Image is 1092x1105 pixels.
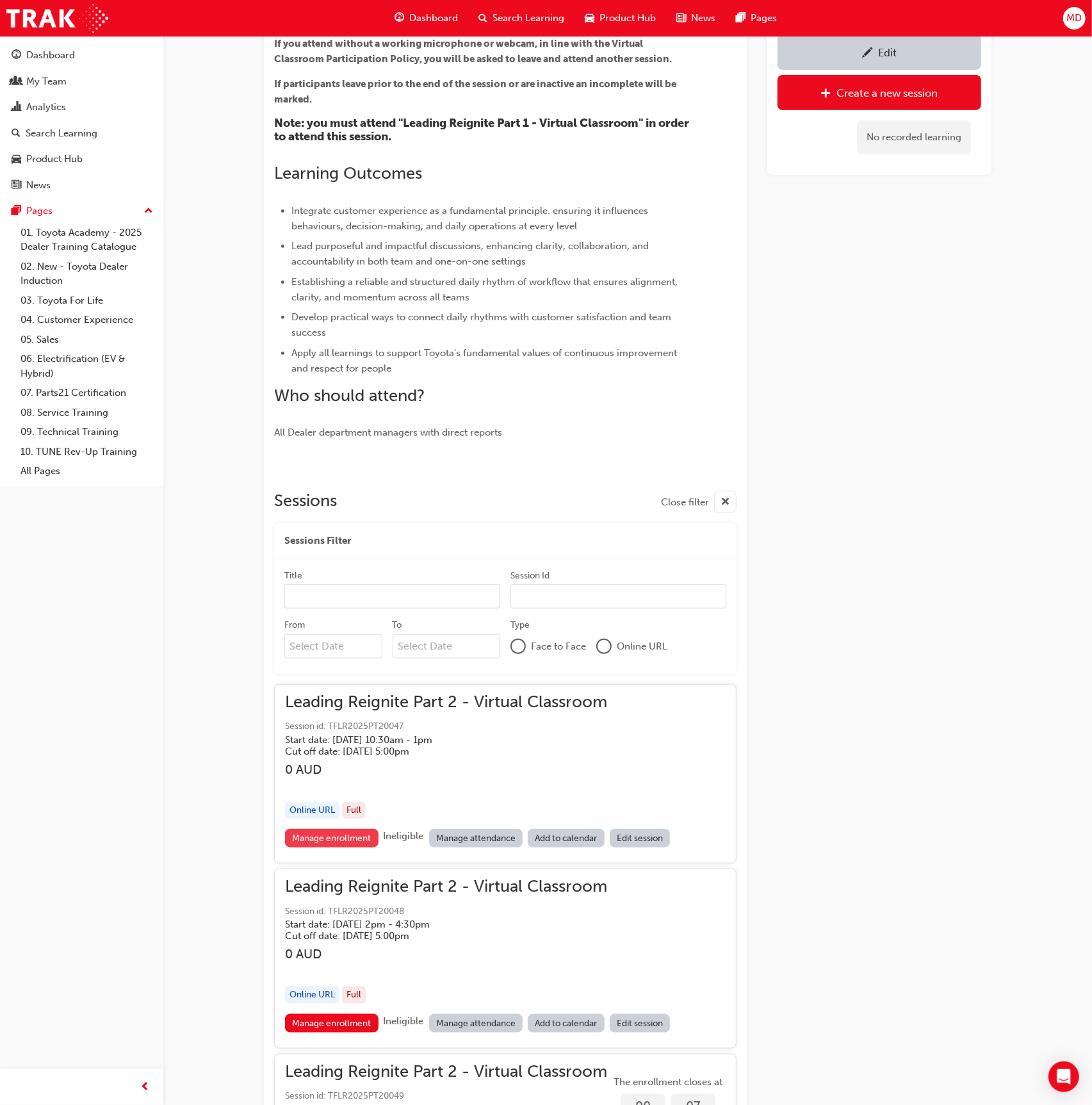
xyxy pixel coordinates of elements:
span: Leading Reignite Part 2 - Virtual Classroom [285,695,607,710]
div: Online URL [285,802,339,819]
div: Full [342,802,366,819]
div: No recorded learning [857,120,971,154]
a: Dashboard [5,44,158,67]
span: pages-icon [12,206,21,217]
a: guage-iconDashboard [384,5,468,31]
span: MD [1066,11,1082,26]
div: Online URL [285,986,339,1004]
a: 01. Toyota Academy - 2025 Dealer Training Catalogue [15,223,158,257]
div: To [393,619,402,632]
a: 04. Customer Experience [15,310,158,330]
input: Title [284,584,500,609]
div: From [284,619,305,632]
a: 05. Sales [15,330,158,350]
div: Pages [26,204,53,218]
button: Leading Reignite Part 2 - Virtual ClassroomSession id: TFLR2025PT20048Start date: [DATE] 2pm - 4:... [285,880,726,1037]
span: Lead purposeful and impactful discussions, enhancing clarity, collaboration, and accountability i... [291,240,651,267]
a: Product Hub [5,147,158,171]
span: Learning Outcomes [274,163,422,183]
span: Session id: TFLR2025PT20048 [285,904,607,919]
span: Pages [751,11,777,26]
a: 06. Electrification (EV & Hybrid) [15,349,158,383]
span: news-icon [12,180,21,192]
span: Session id: TFLR2025PT20047 [285,719,607,734]
span: pencil-icon [862,47,873,60]
span: If you attend without a working microphone or webcam, in line with the Virtual Classroom Particip... [274,38,672,65]
h5: Start date: [DATE] 2pm - 4:30pm [285,919,587,930]
span: Note: you must attend "Leading Reignite Part 1 - Virtual Classroom" in order to attend this session. [274,116,692,144]
span: search-icon [12,128,20,140]
h5: Start date: [DATE] 10:30am - 1pm [285,734,587,746]
input: To [393,634,501,659]
span: chart-icon [12,102,21,113]
div: Search Learning [26,126,97,141]
span: guage-icon [12,50,21,61]
span: Session id: TFLR2025PT20049 [285,1089,607,1104]
span: cross-icon [721,495,730,511]
span: News [691,11,715,26]
div: Analytics [26,100,66,115]
a: pages-iconPages [726,5,787,31]
a: car-iconProduct Hub [575,5,666,31]
span: If participants leave prior to the end of the session or are inactive an incomplete will be marked. [274,78,678,105]
span: plus-icon [821,88,832,101]
div: Title [284,569,302,582]
span: prev-icon [141,1079,151,1095]
div: Dashboard [26,48,75,63]
span: Ineligible [384,830,424,842]
a: Edit [778,35,981,70]
a: News [5,174,158,197]
span: Face to Face [531,639,586,654]
h2: Sessions [274,491,337,513]
span: Online URL [617,639,667,654]
a: search-iconSearch Learning [468,5,575,31]
div: My Team [26,74,67,89]
span: people-icon [12,76,21,88]
span: guage-icon [395,10,404,26]
div: Create a new session [837,86,938,99]
a: My Team [5,70,158,94]
span: car-icon [585,10,594,26]
div: Product Hub [26,152,83,167]
h5: Cut off date: [DATE] 5:00pm [285,930,587,942]
span: search-icon [478,10,487,26]
a: Manage attendance [429,1014,523,1033]
a: news-iconNews [666,5,726,31]
span: Close filter [661,495,709,510]
h5: Cut off date: [DATE] 5:00pm [285,746,587,757]
a: 09. Technical Training [15,422,158,442]
a: Edit session [610,1014,671,1033]
span: Apply all learnings to support Toyota's fundamental values of continuous improvement and respect ... [291,347,680,374]
div: Full [342,986,366,1004]
span: Leading Reignite Part 2 - Virtual Classroom [285,1065,607,1079]
span: Search Learning [493,11,564,26]
button: Pages [5,199,158,223]
span: news-icon [676,10,686,26]
div: Edit [878,46,897,59]
a: Trak [6,4,108,33]
a: Edit session [610,829,671,847]
span: Sessions Filter [284,534,351,548]
div: Open Intercom Messenger [1048,1061,1079,1092]
button: MD [1063,7,1086,29]
span: All Dealer department managers with direct reports [274,427,502,438]
div: Session Id [510,569,550,582]
a: Create a new session [778,75,981,110]
input: From [284,634,382,659]
button: Close filter [661,491,737,513]
span: Leading Reignite Part 2 - Virtual Classroom [285,880,607,894]
h3: 0 AUD [285,762,607,777]
a: 02. New - Toyota Dealer Induction [15,257,158,291]
span: Dashboard [409,11,458,26]
a: All Pages [15,461,158,481]
a: Analytics [5,95,158,119]
a: 07. Parts21 Certification [15,383,158,403]
div: News [26,178,51,193]
a: Manage enrollment [285,1014,379,1033]
a: Manage attendance [429,829,523,847]
span: The enrollment closes at [610,1075,726,1090]
span: Product Hub [599,11,656,26]
h3: 0 AUD [285,947,607,962]
a: Add to calendar [528,829,605,847]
